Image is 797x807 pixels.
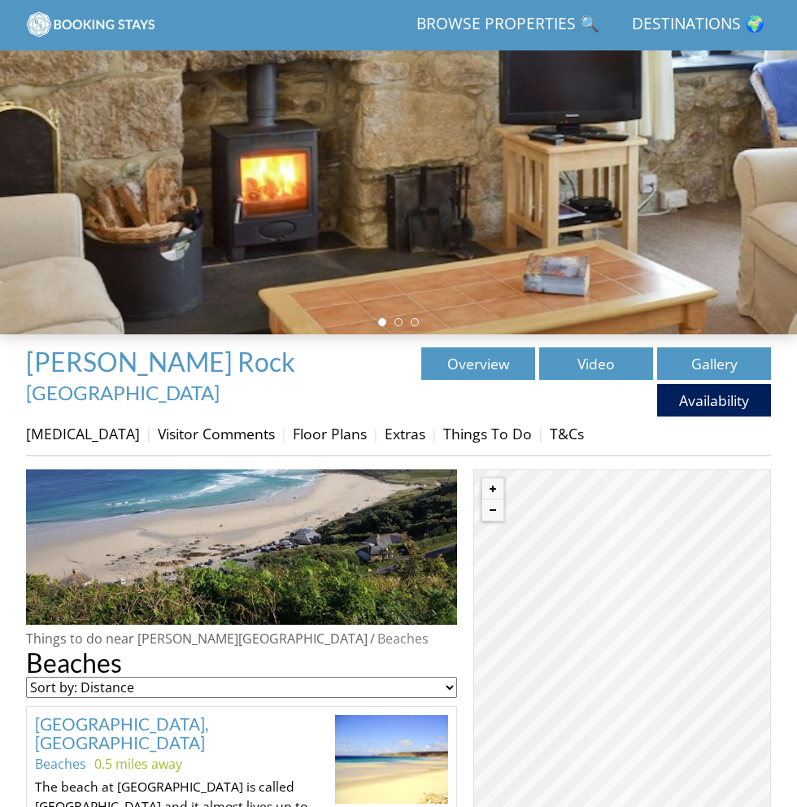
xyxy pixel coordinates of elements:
[35,713,208,752] a: [GEOGRAPHIC_DATA], [GEOGRAPHIC_DATA]
[539,347,653,380] a: Video
[94,754,182,774] li: 0.5 miles away
[625,7,771,43] a: Destinations 🌍
[377,630,429,648] a: Beaches
[410,7,606,43] a: Browse Properties 🔍
[26,648,457,677] h1: Beaches
[482,499,503,521] button: Zoom out
[26,630,368,648] a: Things to do near [PERSON_NAME][GEOGRAPHIC_DATA]
[26,346,295,377] span: [PERSON_NAME] Rock
[421,347,535,380] a: Overview
[443,424,532,443] a: Things To Do
[657,384,771,417] a: Availability
[26,8,156,41] img: BookingStays
[26,352,307,404] span: -
[550,424,584,443] a: T&Cs
[385,424,425,443] a: Extras
[158,424,275,443] a: Visitor Comments
[482,478,503,499] button: Zoom in
[335,715,448,804] img: Whitesands Bay, Sennen Cove
[26,381,220,404] a: [GEOGRAPHIC_DATA]
[26,424,140,443] a: [MEDICAL_DATA]
[26,346,300,377] a: [PERSON_NAME] Rock
[293,424,367,443] a: Floor Plans
[35,755,86,773] a: Beaches
[657,347,771,380] a: Gallery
